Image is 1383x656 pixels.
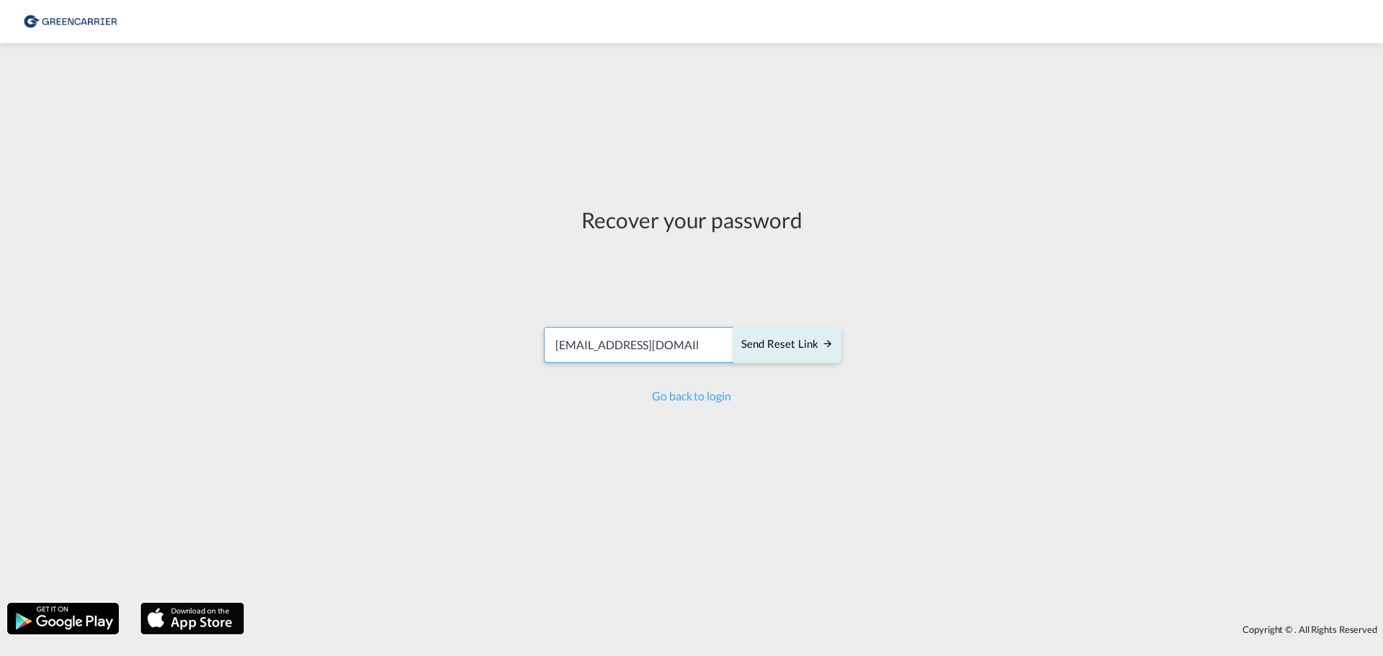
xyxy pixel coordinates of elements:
[251,617,1383,642] div: Copyright © . All Rights Reserved
[741,336,833,353] div: Send reset link
[822,338,833,349] md-icon: icon-arrow-right
[544,327,735,363] input: Email
[733,327,841,363] button: SEND RESET LINK
[542,205,841,235] div: Recover your password
[652,389,730,403] a: Go back to login
[582,249,801,305] iframe: reCAPTCHA
[139,601,246,636] img: apple.png
[6,601,120,636] img: google.png
[22,6,119,38] img: 8cf206808afe11efa76fcd1e3d746489.png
